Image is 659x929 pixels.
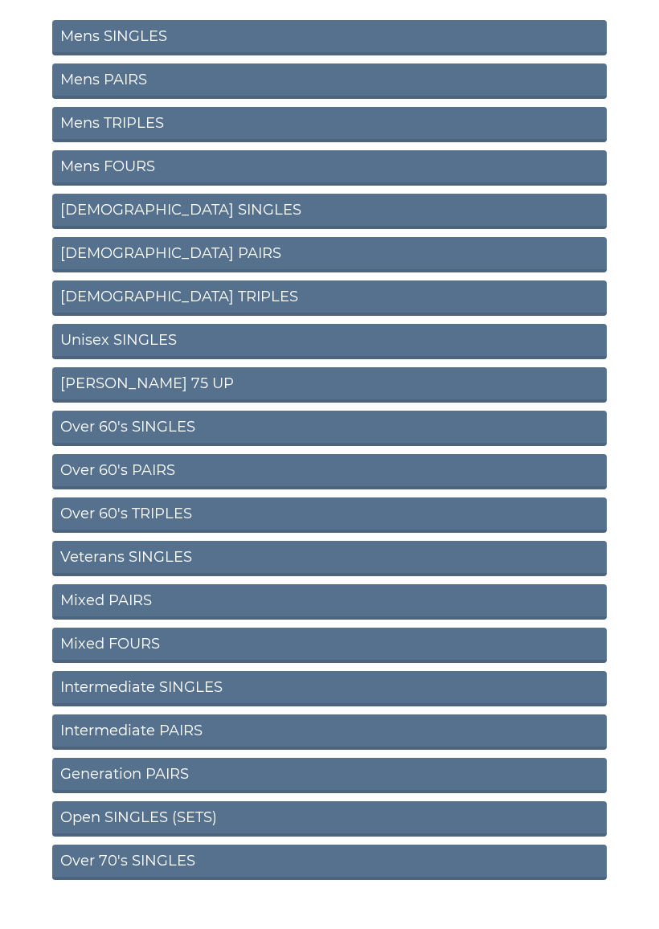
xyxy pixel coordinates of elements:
a: Mens SINGLES [52,21,607,56]
a: [DEMOGRAPHIC_DATA] PAIRS [52,238,607,273]
a: [DEMOGRAPHIC_DATA] SINGLES [52,194,607,230]
a: Veterans SINGLES [52,542,607,577]
a: Over 60's TRIPLES [52,498,607,534]
a: Generation PAIRS [52,759,607,794]
a: Mens PAIRS [52,64,607,100]
a: Intermediate SINGLES [52,672,607,707]
a: Over 60's SINGLES [52,411,607,447]
a: Mens TRIPLES [52,108,607,143]
a: Mens FOURS [52,151,607,186]
a: Intermediate PAIRS [52,715,607,751]
a: [PERSON_NAME] 75 UP [52,368,607,403]
a: [DEMOGRAPHIC_DATA] TRIPLES [52,281,607,317]
a: Unisex SINGLES [52,325,607,360]
a: Over 70's SINGLES [52,845,607,881]
a: Mixed PAIRS [52,585,607,620]
a: Over 60's PAIRS [52,455,607,490]
a: Mixed FOURS [52,628,607,664]
a: Open SINGLES (SETS) [52,802,607,837]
